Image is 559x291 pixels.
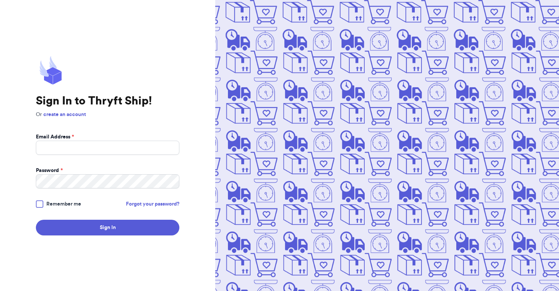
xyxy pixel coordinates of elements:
label: Password [36,167,63,174]
a: create an account [43,112,86,117]
h1: Sign In to Thryft Ship! [36,94,179,108]
button: Sign In [36,220,179,235]
label: Email Address [36,133,74,141]
p: Or [36,111,179,118]
a: Forgot your password? [126,200,179,208]
span: Remember me [46,200,81,208]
